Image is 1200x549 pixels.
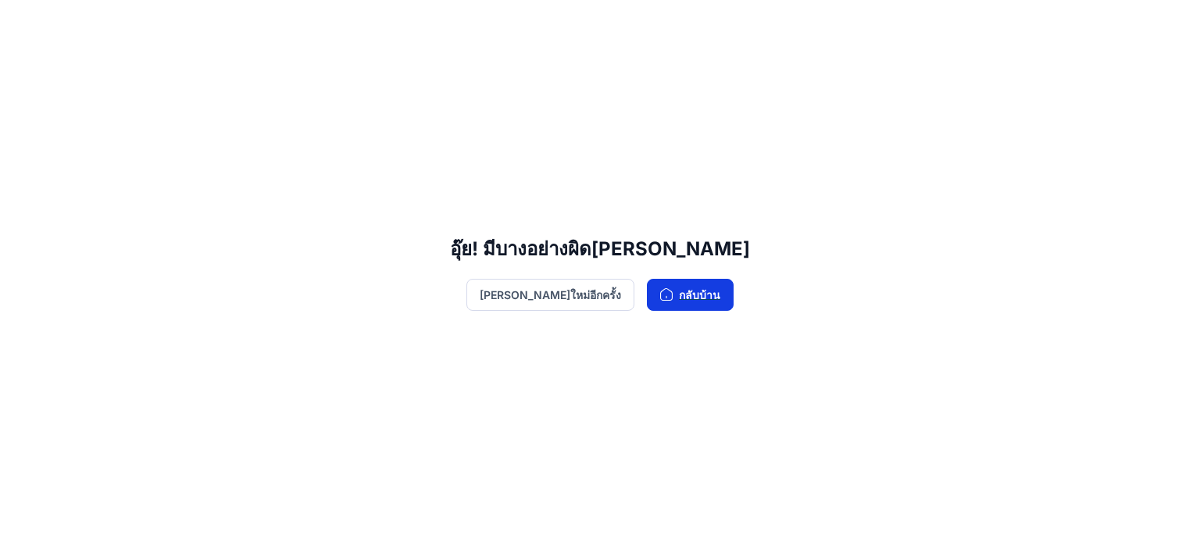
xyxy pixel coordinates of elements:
[647,279,734,311] button: กลับบ้าน
[450,237,750,260] font: อุ๊ย! มีบางอย่างผิด[PERSON_NAME]
[466,279,634,311] button: [PERSON_NAME]ใหม่อีกครั้ง
[679,288,720,301] font: กลับบ้าน
[480,288,621,301] font: [PERSON_NAME]ใหม่อีกครั้ง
